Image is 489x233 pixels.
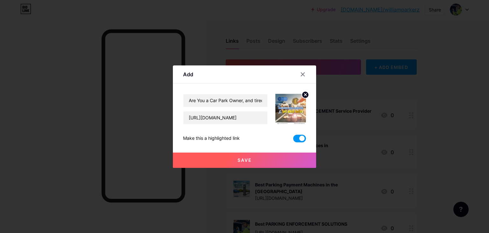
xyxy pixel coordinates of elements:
input: URL [183,111,267,124]
input: Title [183,94,267,107]
div: Make this a highlighted link [183,135,240,142]
div: Add [183,71,193,78]
span: Save [237,157,252,163]
img: link_thumbnail [275,94,306,124]
button: Save [173,153,316,168]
